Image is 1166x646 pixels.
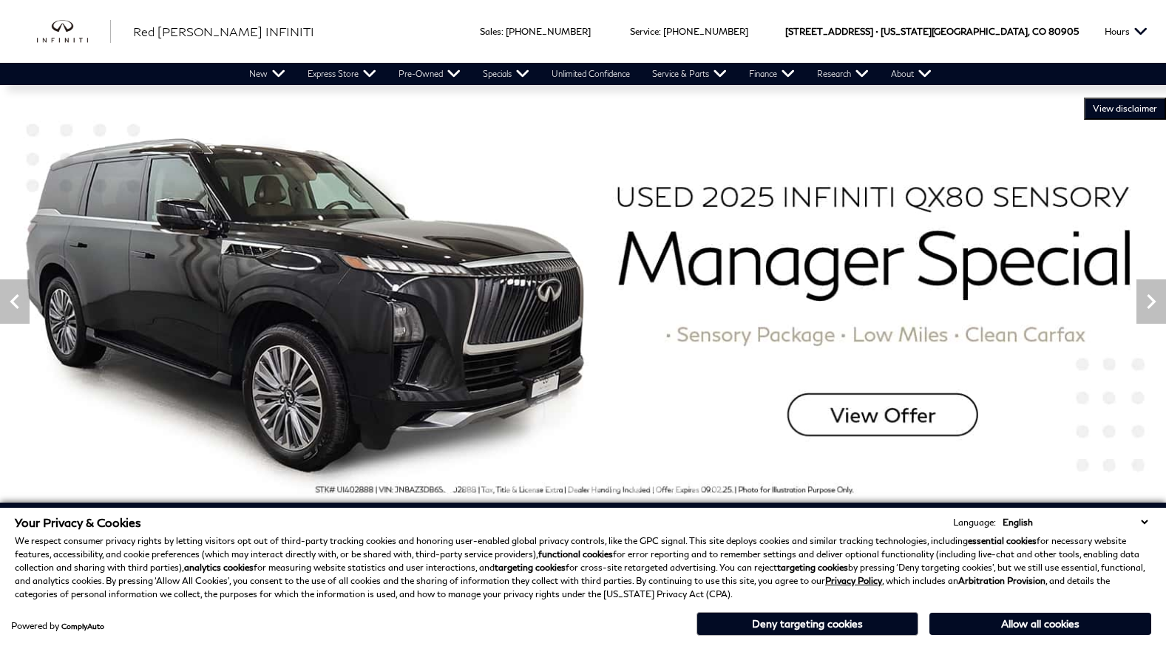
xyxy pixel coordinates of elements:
span: Go to slide 11 [648,478,663,493]
span: Go to slide 4 [504,478,518,493]
a: infiniti [37,20,111,44]
a: Specials [472,63,540,85]
a: Research [806,63,880,85]
button: Allow all cookies [929,613,1151,635]
a: About [880,63,943,85]
a: [PHONE_NUMBER] [663,26,748,37]
a: [PHONE_NUMBER] [506,26,591,37]
span: : [659,26,661,37]
span: Your Privacy & Cookies [15,515,141,529]
a: Service & Parts [641,63,738,85]
a: Express Store [296,63,387,85]
div: Language: [953,518,996,527]
p: We respect consumer privacy rights by letting visitors opt out of third-party tracking cookies an... [15,534,1151,601]
span: Go to slide 9 [607,478,622,493]
span: Go to slide 6 [545,478,560,493]
span: Go to slide 12 [669,478,684,493]
strong: essential cookies [968,535,1037,546]
a: Finance [738,63,806,85]
span: : [501,26,504,37]
span: Service [630,26,659,37]
a: ComplyAuto [61,622,104,630]
a: Unlimited Confidence [540,63,641,85]
span: Go to slide 5 [524,478,539,493]
div: Powered by [11,622,104,630]
span: Go to slide 2 [462,478,477,493]
span: Go to slide 14 [711,478,725,493]
strong: targeting cookies [777,562,848,573]
span: Go to slide 10 [628,478,643,493]
span: Go to slide 8 [586,478,601,493]
a: Red [PERSON_NAME] INFINITI [133,23,314,41]
span: Go to slide 1 [441,478,456,493]
a: [STREET_ADDRESS] • [US_STATE][GEOGRAPHIC_DATA], CO 80905 [785,26,1079,37]
span: VIEW DISCLAIMER [1093,103,1157,115]
span: Red [PERSON_NAME] INFINITI [133,24,314,38]
a: Pre-Owned [387,63,472,85]
nav: Main Navigation [238,63,943,85]
strong: analytics cookies [184,562,254,573]
strong: targeting cookies [495,562,566,573]
span: Go to slide 3 [483,478,498,493]
span: Go to slide 7 [566,478,580,493]
span: Go to slide 13 [690,478,705,493]
img: INFINITI [37,20,111,44]
button: VIEW DISCLAIMER [1084,98,1166,120]
strong: Arbitration Provision [958,575,1045,586]
a: New [238,63,296,85]
strong: functional cookies [538,548,613,560]
span: Sales [480,26,501,37]
button: Deny targeting cookies [696,612,918,636]
select: Language Select [999,515,1151,529]
a: Privacy Policy [825,575,882,586]
div: Next [1136,279,1166,324]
